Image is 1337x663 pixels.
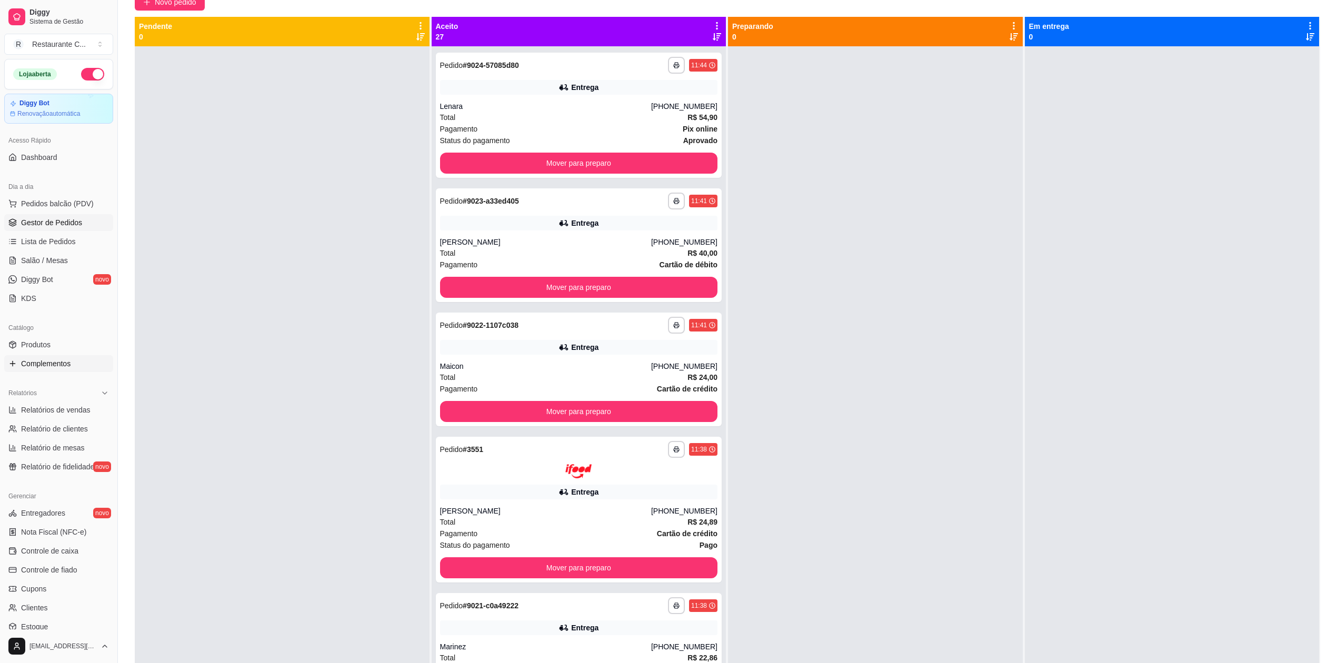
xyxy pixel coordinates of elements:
[440,277,718,298] button: Mover para preparo
[440,61,463,69] span: Pedido
[4,580,113,597] a: Cupons
[21,424,88,434] span: Relatório de clientes
[660,260,717,269] strong: Cartão de débito
[21,621,48,632] span: Estoque
[32,39,86,49] div: Restaurante C ...
[21,198,94,209] span: Pedidos balcão (PDV)
[651,101,717,112] div: [PHONE_NUMBER]
[440,123,478,135] span: Pagamento
[732,32,773,42] p: 0
[21,527,86,537] span: Nota Fiscal (NFC-e)
[687,654,717,662] strong: R$ 22,86
[1029,21,1069,32] p: Em entrega
[691,321,707,329] div: 11:41
[687,518,717,526] strong: R$ 24,89
[440,539,510,551] span: Status do pagamento
[4,599,113,616] a: Clientes
[4,214,113,231] a: Gestor de Pedidos
[691,61,707,69] div: 11:44
[4,178,113,195] div: Dia a dia
[81,68,104,81] button: Alterar Status
[571,82,598,93] div: Entrega
[657,385,717,393] strong: Cartão de crédito
[4,505,113,521] a: Entregadoresnovo
[4,319,113,336] div: Catálogo
[565,464,592,478] img: ifood
[4,420,113,437] a: Relatório de clientes
[4,336,113,353] a: Produtos
[21,405,91,415] span: Relatórios de vendas
[21,461,94,472] span: Relatório de fidelidade
[683,125,717,133] strong: Pix online
[436,21,458,32] p: Aceito
[4,618,113,635] a: Estoque
[440,528,478,539] span: Pagamento
[8,389,37,397] span: Relatórios
[651,361,717,371] div: [PHONE_NUMBER]
[21,217,82,228] span: Gestor de Pedidos
[4,561,113,578] a: Controle de fiado
[732,21,773,32] p: Preparando
[683,136,717,145] strong: aprovado
[463,321,518,329] strong: # 9022-1107c038
[4,290,113,307] a: KDS
[21,274,53,285] span: Diggy Bot
[440,259,478,270] span: Pagamento
[440,153,718,174] button: Mover para preparo
[4,401,113,418] a: Relatórios de vendas
[21,358,71,369] span: Complementos
[4,149,113,166] a: Dashboard
[687,249,717,257] strong: R$ 40,00
[691,445,707,454] div: 11:38
[687,113,717,122] strong: R$ 54,90
[571,487,598,497] div: Entrega
[657,529,717,538] strong: Cartão de crédito
[19,99,49,107] article: Diggy Bot
[687,373,717,381] strong: R$ 24,00
[29,8,109,17] span: Diggy
[440,361,651,371] div: Maicon
[651,506,717,516] div: [PHONE_NUMBER]
[21,236,76,247] span: Lista de Pedidos
[440,197,463,205] span: Pedido
[651,237,717,247] div: [PHONE_NUMBER]
[440,445,463,454] span: Pedido
[691,197,707,205] div: 11:41
[700,541,717,549] strong: Pago
[21,565,77,575] span: Controle de fiado
[4,252,113,269] a: Salão / Mesas
[571,622,598,633] div: Entrega
[4,524,113,540] a: Nota Fiscal (NFC-e)
[4,439,113,456] a: Relatório de mesas
[21,602,48,613] span: Clientes
[651,641,717,652] div: [PHONE_NUMBER]
[4,634,113,659] button: [EMAIL_ADDRESS][DOMAIN_NAME]
[13,68,57,80] div: Loja aberta
[21,584,46,594] span: Cupons
[440,237,651,247] div: [PERSON_NAME]
[17,109,80,118] article: Renovação automática
[440,641,651,652] div: Marinez
[4,488,113,505] div: Gerenciar
[21,339,51,350] span: Produtos
[440,247,456,259] span: Total
[463,61,519,69] strong: # 9024-57085d80
[463,601,518,610] strong: # 9021-c0a49222
[4,4,113,29] a: DiggySistema de Gestão
[440,401,718,422] button: Mover para preparo
[571,218,598,228] div: Entrega
[463,197,519,205] strong: # 9023-a33ed405
[440,383,478,395] span: Pagamento
[13,39,24,49] span: R
[440,101,651,112] div: Lenara
[571,342,598,353] div: Entrega
[21,546,78,556] span: Controle de caixa
[440,516,456,528] span: Total
[21,255,68,266] span: Salão / Mesas
[4,34,113,55] button: Select a team
[4,94,113,124] a: Diggy BotRenovaçãoautomática
[21,152,57,163] span: Dashboard
[4,132,113,149] div: Acesso Rápido
[440,371,456,383] span: Total
[139,32,172,42] p: 0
